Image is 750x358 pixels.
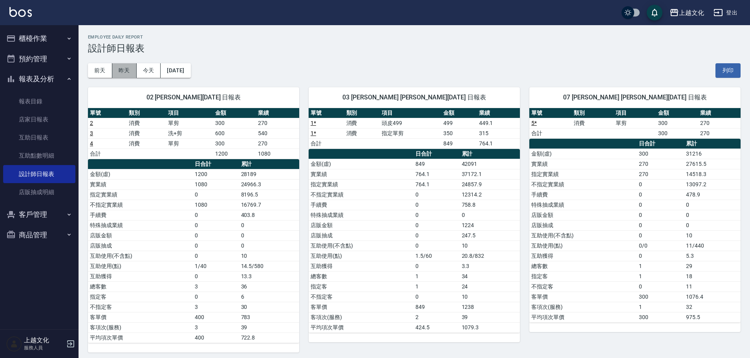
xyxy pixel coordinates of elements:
td: 1200 [213,149,256,159]
td: 0 [637,210,684,220]
td: 0 [413,200,460,210]
th: 類別 [572,108,614,118]
td: 3 [193,322,239,332]
td: 總客數 [88,281,193,292]
td: 247.5 [460,230,520,241]
td: 1076.4 [684,292,741,302]
td: 1200 [193,169,239,179]
td: 300 [213,118,256,128]
td: 互助使用(點) [309,251,413,261]
td: 0 [637,281,684,292]
td: 270 [637,159,684,169]
td: 13.3 [239,271,299,281]
td: 單剪 [614,118,656,128]
td: 0 [637,179,684,189]
button: 商品管理 [3,225,75,245]
td: 3 [193,281,239,292]
td: 客項次(服務) [309,312,413,322]
td: 0 [413,292,460,302]
td: 32 [684,302,741,312]
button: 預約管理 [3,49,75,69]
td: 指定實業績 [309,179,413,189]
button: 今天 [137,63,161,78]
td: 20.8/832 [460,251,520,261]
td: 消費 [127,138,166,149]
td: 1 [413,271,460,281]
td: 270 [637,169,684,179]
td: 1 [413,281,460,292]
td: 34 [460,271,520,281]
a: 店家日報表 [3,110,75,129]
td: 單剪 [166,138,213,149]
td: 手續費 [88,210,193,220]
td: 0 [193,251,239,261]
td: 13097.2 [684,179,741,189]
td: 300 [656,128,699,138]
td: 300 [656,118,699,128]
td: 764.1 [413,179,460,189]
table: a dense table [309,108,520,149]
a: 設計師日報表 [3,165,75,183]
button: save [647,5,662,20]
td: 金額(虛) [529,149,637,159]
td: 1224 [460,220,520,230]
td: 16769.7 [239,200,299,210]
td: 不指定客 [309,292,413,302]
td: 0 [239,230,299,241]
td: 手續費 [529,189,637,200]
th: 業績 [256,108,299,118]
td: 270 [256,118,299,128]
td: 消費 [344,128,380,138]
td: 1080 [193,179,239,189]
td: 總客數 [309,271,413,281]
td: 24 [460,281,520,292]
td: 270 [698,128,741,138]
td: 0 [239,241,299,251]
div: 上越文化 [679,8,704,18]
td: 客單價 [309,302,413,312]
th: 日合計 [637,139,684,149]
th: 業績 [477,108,520,118]
td: 實業績 [88,179,193,189]
td: 0 [193,230,239,241]
td: 14.5/580 [239,261,299,271]
td: 特殊抽成業績 [309,210,413,220]
td: 店販金額 [309,220,413,230]
td: 互助獲得 [529,251,637,261]
td: 總客數 [529,261,637,271]
td: 實業績 [309,169,413,179]
td: 27615.5 [684,159,741,169]
table: a dense table [529,139,741,323]
td: 消費 [344,118,380,128]
td: 洗+剪 [166,128,213,138]
td: 36 [239,281,299,292]
td: 39 [460,312,520,322]
td: 指定客 [88,292,193,302]
td: 849 [413,159,460,169]
td: 764.1 [477,138,520,149]
th: 類別 [127,108,166,118]
th: 金額 [213,108,256,118]
td: 849 [441,138,477,149]
td: 客單價 [529,292,637,302]
td: 758.8 [460,200,520,210]
td: 店販金額 [529,210,637,220]
td: 0 [637,189,684,200]
td: 783 [239,312,299,322]
td: 不指定實業績 [309,189,413,200]
td: 特殊抽成業績 [88,220,193,230]
td: 0 [637,220,684,230]
td: 10 [460,292,520,302]
td: 0 [413,210,460,220]
td: 互助使用(不含點) [309,241,413,251]
td: 消費 [127,118,166,128]
td: 300 [637,149,684,159]
td: 10 [684,230,741,241]
td: 1 [637,302,684,312]
td: 1 [637,271,684,281]
button: 登出 [710,6,741,20]
td: 30 [239,302,299,312]
td: 互助使用(不含點) [88,251,193,261]
td: 24966.3 [239,179,299,189]
td: 客單價 [88,312,193,322]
